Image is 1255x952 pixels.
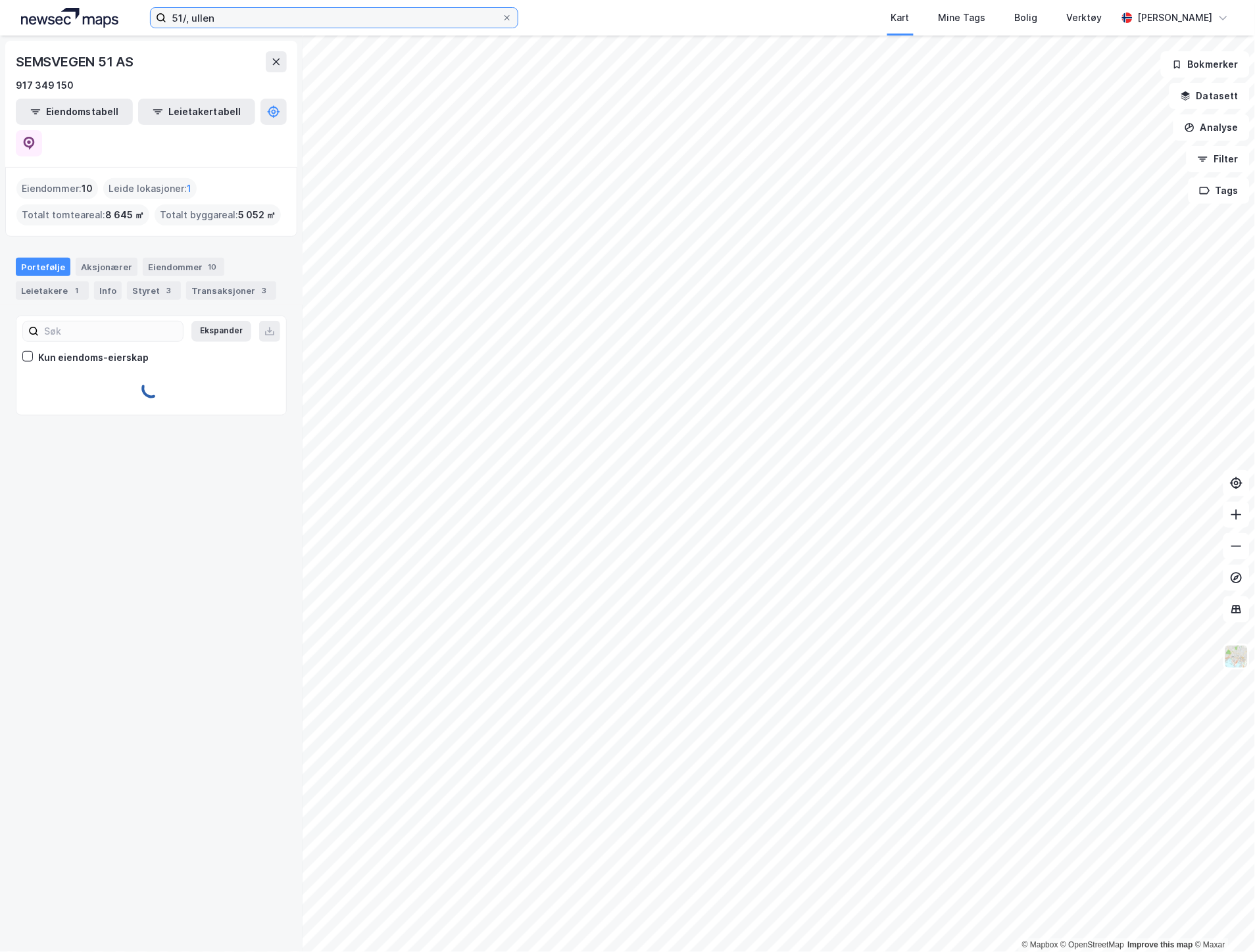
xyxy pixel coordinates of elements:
div: Eiendommer [143,258,224,276]
div: 3 [258,284,271,297]
div: Transaksjoner [186,281,276,300]
div: Bolig [1015,10,1038,26]
span: 1 [187,181,191,197]
div: 10 [205,260,219,274]
span: 5 052 ㎡ [238,207,276,223]
span: 8 645 ㎡ [105,207,144,223]
button: Tags [1189,178,1250,204]
div: Verktøy [1067,10,1102,26]
div: Leide lokasjoner : [103,178,197,199]
a: Mapbox [1022,941,1058,950]
div: Styret [127,281,181,300]
input: Søk på adresse, matrikkel, gårdeiere, leietakere eller personer [166,8,502,28]
a: OpenStreetMap [1061,941,1125,950]
img: logo.a4113a55bc3d86da70a041830d287a7e.svg [21,8,118,28]
button: Eiendomstabell [16,99,133,125]
div: Leietakere [16,281,89,300]
div: Kun eiendoms-eierskap [38,350,149,366]
div: Portefølje [16,258,70,276]
div: 917 349 150 [16,78,74,93]
button: Ekspander [191,321,251,342]
button: Analyse [1173,114,1250,141]
img: spinner.a6d8c91a73a9ac5275cf975e30b51cfb.svg [141,378,162,399]
div: Totalt byggareal : [155,204,281,226]
div: Eiendommer : [16,178,98,199]
input: Søk [39,321,183,341]
div: Totalt tomteareal : [16,204,149,226]
div: Mine Tags [939,10,986,26]
div: Aksjonærer [76,258,137,276]
img: Z [1224,644,1249,669]
div: SEMSVEGEN 51 AS [16,51,136,72]
button: Filter [1187,146,1250,172]
div: 1 [70,284,84,297]
div: [PERSON_NAME] [1138,10,1213,26]
button: Bokmerker [1161,51,1250,78]
span: 10 [82,181,93,197]
a: Improve this map [1128,941,1193,950]
div: 3 [162,284,176,297]
div: Kontrollprogram for chat [1189,889,1255,952]
button: Datasett [1169,83,1250,109]
iframe: Chat Widget [1189,889,1255,952]
div: Info [94,281,122,300]
button: Leietakertabell [138,99,255,125]
div: Kart [891,10,910,26]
